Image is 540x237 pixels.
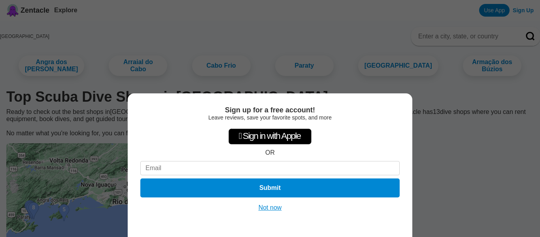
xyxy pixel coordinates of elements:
input: Email [140,161,400,175]
div: Sign in with Apple [228,129,312,144]
div: Sign up for a free account! [140,106,400,114]
button: Submit [140,178,400,197]
div: OR [265,149,275,156]
div: Leave reviews, save your favorite spots, and more [140,114,400,121]
button: Not now [256,204,284,212]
